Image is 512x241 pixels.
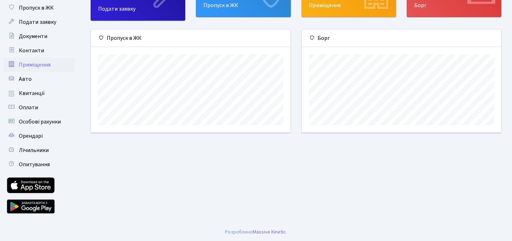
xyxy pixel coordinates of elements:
div: Пропуск в ЖК [91,30,290,47]
span: Квитанції [19,89,45,97]
span: Документи [19,32,47,40]
span: Подати заявку [19,18,56,26]
a: Контакти [4,43,75,58]
a: Подати заявку [4,15,75,29]
span: Оплати [19,104,38,111]
div: Борг [302,30,501,47]
a: Квитанції [4,86,75,100]
a: Авто [4,72,75,86]
span: Опитування [19,161,50,168]
a: Пропуск в ЖК [4,1,75,15]
a: Орендарі [4,129,75,143]
span: Лічильники [19,146,49,154]
a: Приміщення [4,58,75,72]
a: Документи [4,29,75,43]
span: Особові рахунки [19,118,61,126]
span: Контакти [19,47,44,54]
div: Розроблено . [225,228,287,236]
span: Орендарі [19,132,43,140]
a: Опитування [4,157,75,172]
a: Лічильники [4,143,75,157]
a: Оплати [4,100,75,115]
a: Massive Kinetic [253,228,286,236]
span: Пропуск в ЖК [19,4,54,12]
span: Приміщення [19,61,50,69]
span: Авто [19,75,32,83]
a: Особові рахунки [4,115,75,129]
